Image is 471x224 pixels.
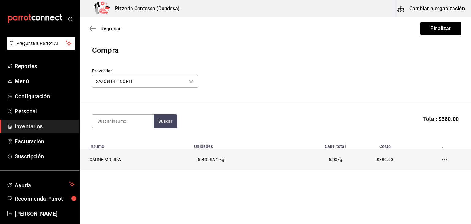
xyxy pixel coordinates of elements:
button: open_drawer_menu [67,16,72,21]
span: Inventarios [15,122,75,130]
th: Insumo [80,140,190,149]
span: [PERSON_NAME] [15,210,75,218]
span: Suscripción [15,152,75,160]
td: CARNE MOLIDA [80,149,190,170]
a: Pregunta a Parrot AI [4,44,75,51]
input: Buscar insumo [92,115,154,128]
label: Proveedor [92,69,198,73]
span: Menú [15,77,75,85]
th: . [420,140,471,149]
div: Compra [92,45,459,56]
th: Costo [350,140,420,149]
button: Buscar [154,114,177,128]
button: Pregunta a Parrot AI [7,37,75,50]
span: Total: $380.00 [423,115,459,123]
span: Regresar [101,26,121,32]
th: Cant. total [285,140,350,149]
button: Finalizar [420,22,461,35]
td: 5 BOLSA 1 kg [190,149,284,170]
div: SAZON DEL NORTE [92,75,198,88]
button: Regresar [90,26,121,32]
span: Configuración [15,92,75,100]
span: $380.00 [377,157,393,162]
h3: Pizzeria Contessa (Condesa) [110,5,180,12]
span: Facturación [15,137,75,145]
span: Pregunta a Parrot AI [17,40,66,47]
th: Unidades [190,140,284,149]
span: Reportes [15,62,75,70]
span: Recomienda Parrot [15,195,75,203]
span: Ayuda [15,180,67,188]
span: 5.00 [329,157,338,162]
td: kg [285,149,350,170]
span: Personal [15,107,75,115]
